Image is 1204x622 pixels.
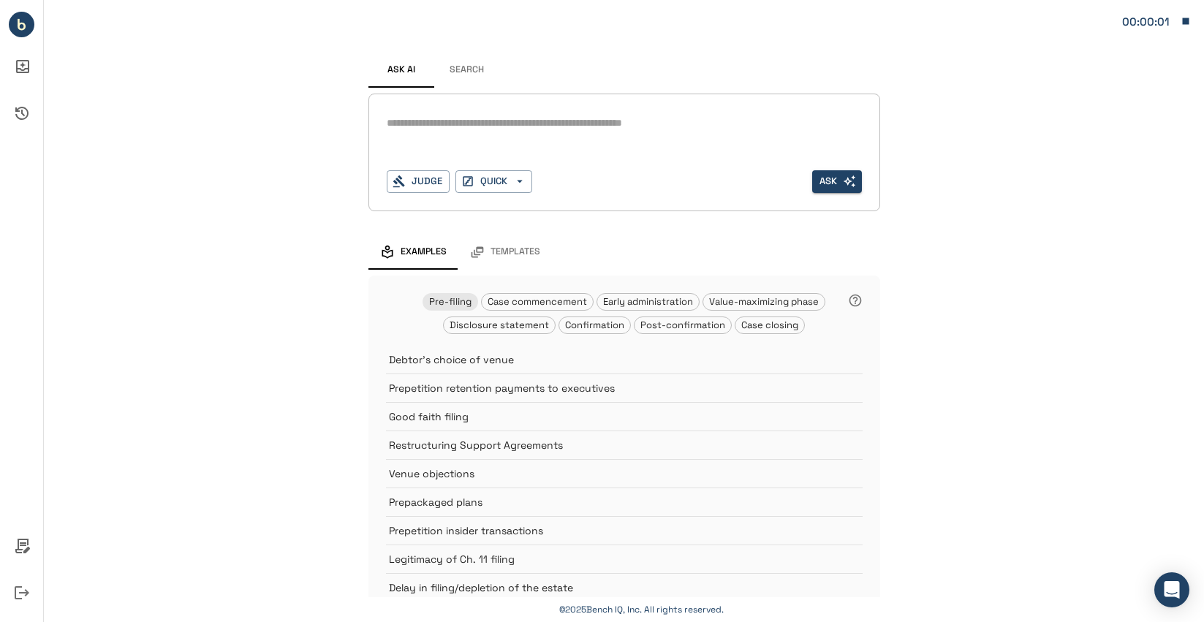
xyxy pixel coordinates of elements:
div: Prepackaged plans [386,488,863,516]
p: Legitimacy of Ch. 11 filing [389,552,826,566]
div: Prepetition retention payments to executives [386,373,863,402]
div: Debtor's choice of venue [386,346,863,373]
span: Ask AI [387,64,415,76]
p: Restructuring Support Agreements [389,438,826,452]
div: examples and templates tabs [368,235,880,270]
div: Confirmation [559,316,631,334]
p: Venue objections [389,466,826,481]
div: Restructuring Support Agreements [386,431,863,459]
p: Prepetition insider transactions [389,523,826,538]
span: Disclosure statement [444,319,555,331]
span: Enter search text [812,170,862,193]
div: Case closing [735,316,805,334]
span: Case closing [735,319,804,331]
p: Prepackaged plans [389,495,826,509]
div: Matter: 107261.0001 [1122,12,1173,31]
p: Prepetition retention payments to executives [389,381,826,395]
div: Legitimacy of Ch. 11 filing [386,545,863,573]
span: Post-confirmation [635,319,731,331]
div: Value-maximizing phase [703,293,825,311]
span: Templates [491,246,540,258]
span: Examples [401,246,447,258]
span: Value-maximizing phase [703,295,825,308]
button: Judge [387,170,450,193]
span: Confirmation [559,319,630,331]
div: Pre-filing [423,293,478,311]
p: Delay in filing/depletion of the estate [389,580,826,595]
div: Early administration [597,293,700,311]
p: Good faith filing [389,409,826,424]
div: Venue objections [386,459,863,488]
div: Delay in filing/depletion of the estate [386,573,863,602]
span: Early administration [597,295,699,308]
span: Pre-filing [423,295,477,308]
div: Case commencement [481,293,594,311]
button: QUICK [455,170,532,193]
div: Disclosure statement [443,316,556,334]
div: Prepetition insider transactions [386,516,863,545]
div: Post-confirmation [634,316,732,334]
button: Ask [812,170,862,193]
button: Matter: 107261.0001 [1115,6,1198,37]
div: Open Intercom Messenger [1154,572,1189,607]
button: Search [434,53,500,88]
div: Good faith filing [386,402,863,431]
span: Case commencement [482,295,593,308]
p: Debtor's choice of venue [389,352,826,367]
